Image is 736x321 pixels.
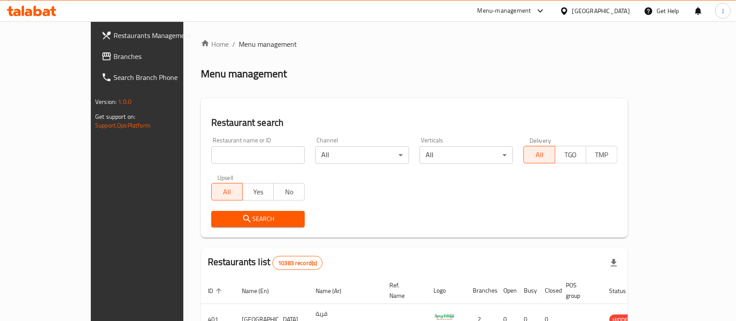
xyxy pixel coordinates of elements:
[246,186,270,198] span: Yes
[316,286,353,296] span: Name (Ar)
[95,120,151,131] a: Support.OpsPlatform
[113,30,207,41] span: Restaurants Management
[211,116,617,129] h2: Restaurant search
[201,39,229,49] a: Home
[113,72,207,83] span: Search Branch Phone
[94,46,214,67] a: Branches
[211,211,305,227] button: Search
[273,259,322,267] span: 10383 record(s)
[217,174,234,180] label: Upsell
[95,111,135,122] span: Get support on:
[211,146,305,164] input: Search for restaurant name or ID..
[242,183,274,200] button: Yes
[218,214,298,224] span: Search
[586,146,617,163] button: TMP
[538,277,559,304] th: Closed
[232,39,235,49] li: /
[242,286,280,296] span: Name (En)
[272,256,323,270] div: Total records count
[527,148,551,161] span: All
[201,39,628,49] nav: breadcrumb
[426,277,466,304] th: Logo
[530,137,551,143] label: Delivery
[466,277,496,304] th: Branches
[722,6,724,16] span: J
[478,6,531,16] div: Menu-management
[603,252,624,273] div: Export file
[523,146,555,163] button: All
[273,183,305,200] button: No
[215,186,239,198] span: All
[113,51,207,62] span: Branches
[208,255,323,270] h2: Restaurants list
[609,286,638,296] span: Status
[211,183,243,200] button: All
[94,67,214,88] a: Search Branch Phone
[94,25,214,46] a: Restaurants Management
[118,96,131,107] span: 1.0.0
[95,96,117,107] span: Version:
[277,186,301,198] span: No
[555,146,586,163] button: TGO
[208,286,224,296] span: ID
[590,148,614,161] span: TMP
[572,6,630,16] div: [GEOGRAPHIC_DATA]
[559,148,583,161] span: TGO
[566,280,592,301] span: POS group
[201,67,287,81] h2: Menu management
[420,146,513,164] div: All
[389,280,416,301] span: Ref. Name
[496,277,517,304] th: Open
[239,39,297,49] span: Menu management
[315,146,409,164] div: All
[517,277,538,304] th: Busy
